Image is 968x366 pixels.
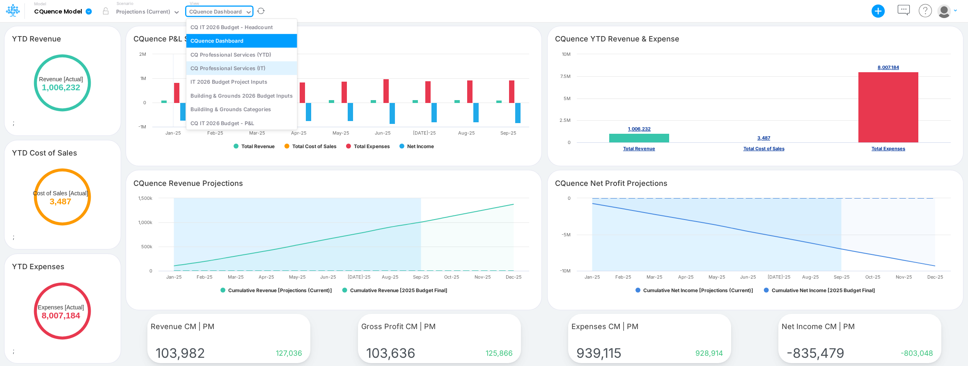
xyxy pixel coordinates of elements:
[506,274,522,280] text: Dec-25
[166,274,182,280] text: Jan-25
[149,268,152,274] text: 0
[138,124,146,130] text: -1M
[692,349,723,357] span: 928,914
[197,274,213,280] text: Feb-25
[320,274,336,280] text: Jun-25
[186,20,297,34] div: CQ IT 2026 Budget - Headcount
[292,143,337,149] text: Total Cost of Sales
[186,48,297,61] div: CQ Professional Services (YTD)
[560,117,571,123] text: 2.5M
[156,345,209,361] span: 103,982
[647,274,663,280] text: Mar-25
[562,232,571,238] text: -5M
[186,61,297,75] div: CQ Professional Services (IT)
[615,274,631,280] text: Feb-25
[576,345,625,361] span: 939,115
[560,268,571,274] text: -10M
[872,146,905,151] text: Total Expenses
[878,64,899,70] tspan: 8,007,184
[787,345,848,361] span: -835,479
[354,143,390,149] text: Total Expenses
[564,96,571,101] text: 5M
[896,274,912,280] text: Nov-25
[332,130,349,136] text: May-25
[374,130,390,136] text: Jun-25
[833,274,849,280] text: Sep-25
[348,274,371,280] text: [DATE]-25
[407,143,434,149] text: Net Income
[143,100,146,105] text: 0
[259,274,274,280] text: Apr-25
[186,89,297,102] div: Building & Grounds 2026 Budget Inputs
[740,274,756,280] text: Jun-25
[228,287,332,293] text: Cumulative Revenue [Projections (Current)]
[482,349,513,357] span: 125,866
[241,143,275,149] text: Total Revenue
[291,130,307,136] text: Apr-25
[771,287,875,293] text: Cumulative Net Income [2025 Budget Final]
[382,274,399,280] text: Aug-25
[628,126,651,132] tspan: 1,006,232
[500,130,516,136] text: Sep-25
[413,274,429,280] text: Sep-25
[165,130,181,136] text: Jan-25
[5,50,121,135] div: ;
[562,51,571,57] text: 10M
[249,130,265,136] text: Mar-25
[350,287,447,293] text: Cumulative Revenue [2025 Budget Final]
[186,116,297,130] div: CQ IT 2026 Budget - P&L
[138,220,152,225] text: 1,000k
[568,195,571,201] text: 0
[207,130,223,136] text: Feb-25
[709,274,725,280] text: May-25
[186,75,297,89] div: IT 2026 Budget Project Inputs
[444,274,459,280] text: Oct-25
[623,146,655,151] text: Total Revenue
[560,73,571,79] text: 7.5M
[140,75,146,81] text: 1M
[289,274,306,280] text: May-25
[228,274,244,280] text: Mar-25
[743,146,784,151] text: Total Cost of Sales
[190,0,199,7] label: View
[475,274,491,280] text: Nov-25
[5,164,121,249] div: ;
[413,130,436,136] text: [DATE]-25
[189,8,242,17] div: CQuence Dashboard
[34,8,82,16] b: CQuence Model
[34,2,46,7] label: Model
[458,130,475,136] text: Aug-25
[643,287,753,293] text: Cumulative Net Income [Projections (Current)]
[186,34,297,48] div: CQuence Dashboard
[5,278,121,363] div: ;
[117,0,133,7] label: Scenario
[768,274,791,280] text: [DATE]-25
[757,135,770,141] tspan: 3,487
[802,274,819,280] text: Aug-25
[584,274,600,280] text: Jan-25
[897,349,933,357] span: -803,048
[186,103,297,116] div: Buildilng & Grounds Categories
[568,140,571,145] text: 0
[927,274,943,280] text: Dec-25
[116,8,170,17] div: Projections (Current)
[678,274,693,280] text: Apr-25
[273,349,302,357] span: 127,036
[138,195,152,201] text: 1,500k
[141,244,152,249] text: 500k
[865,274,880,280] text: Oct-25
[139,51,146,57] text: 2M
[366,345,419,361] span: 103,636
